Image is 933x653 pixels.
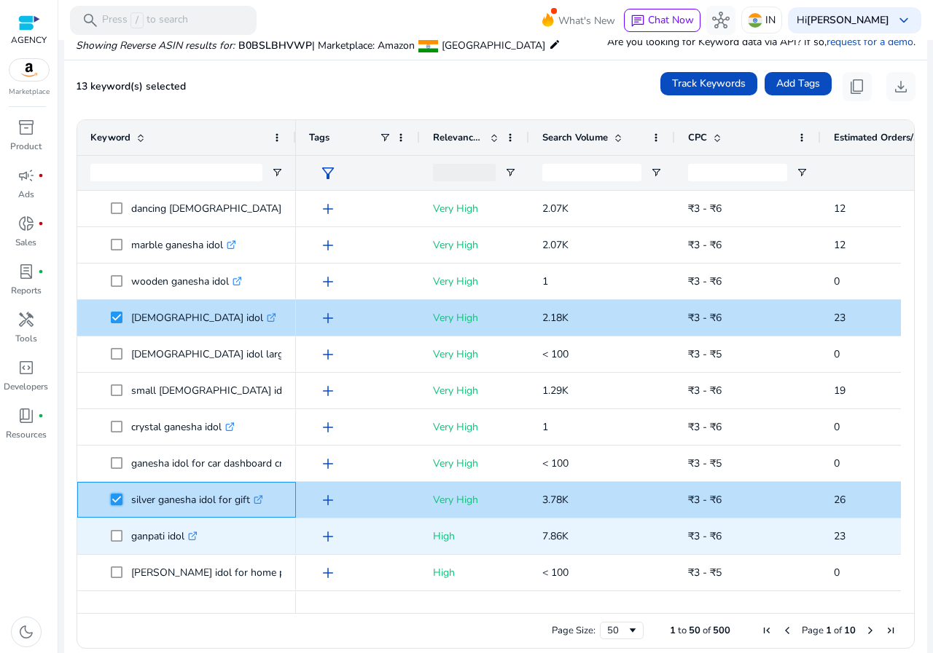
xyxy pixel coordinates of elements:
[542,131,608,144] span: Search Volume
[802,624,824,637] span: Page
[892,78,910,95] span: download
[433,131,484,144] span: Relevance Score
[834,493,846,507] span: 26
[688,274,722,288] span: ₹3 - ₹6
[712,12,730,29] span: hub
[797,15,889,25] p: Hi
[131,303,276,333] p: [DEMOGRAPHIC_DATA] idol
[834,624,842,637] span: of
[765,7,776,33] p: IN
[17,623,35,641] span: dark_mode
[9,87,50,98] p: Marketplace
[765,72,832,95] button: Add Tags
[319,419,337,436] span: add
[76,39,235,52] i: Showing Reverse ASIN results for:
[319,237,337,254] span: add
[660,72,757,95] button: Track Keywords
[864,625,876,636] div: Next Page
[703,624,711,637] span: of
[319,528,337,545] span: add
[844,624,856,637] span: 10
[17,263,35,280] span: lab_profile
[713,624,730,637] span: 500
[433,376,516,405] p: Very High
[17,311,35,328] span: handyman
[131,448,318,478] p: ganesha idol for car dashboard crystal
[238,39,312,52] span: B0BSLBHVWP
[650,167,662,178] button: Open Filter Menu
[433,558,516,587] p: High
[688,131,707,144] span: CPC
[433,594,516,624] p: High
[131,194,314,223] p: dancing [DEMOGRAPHIC_DATA] idol
[15,236,36,249] p: Sales
[542,420,548,434] span: 1
[689,624,700,637] span: 50
[271,167,283,178] button: Open Filter Menu
[706,6,735,35] button: hub
[688,384,722,397] span: ₹3 - ₹6
[542,238,569,252] span: 2.07K
[131,521,198,551] p: ganpati idol
[678,624,687,637] span: to
[82,12,99,29] span: search
[76,79,186,93] span: 13 keyword(s) selected
[834,566,840,579] span: 0
[17,119,35,136] span: inventory_2
[433,448,516,478] p: Very High
[90,164,262,181] input: Keyword Filter Input
[886,72,916,101] button: download
[319,346,337,363] span: add
[670,624,676,637] span: 1
[542,566,569,579] span: < 100
[607,624,627,637] div: 50
[648,13,694,27] span: Chat Now
[319,382,337,400] span: add
[688,238,722,252] span: ₹3 - ₹6
[131,412,235,442] p: crystal ganesha idol
[748,13,762,28] img: in.svg
[542,347,569,361] span: < 100
[688,529,722,543] span: ₹3 - ₹6
[6,428,47,441] p: Resources
[9,59,49,81] img: amazon.svg
[11,284,42,297] p: Reports
[15,332,37,345] p: Tools
[131,230,236,260] p: marble ganesha idol
[688,493,722,507] span: ₹3 - ₹6
[433,303,516,333] p: Very High
[18,188,34,201] p: Ads
[4,380,48,393] p: Developers
[600,622,644,639] div: Page Size
[558,8,615,33] span: What's New
[131,376,387,405] p: small [DEMOGRAPHIC_DATA] idol for car dashboard
[834,311,846,325] span: 23
[834,384,846,397] span: 19
[542,384,569,397] span: 1.29K
[542,274,548,288] span: 1
[17,359,35,376] span: code_blocks
[542,164,641,181] input: Search Volume Filter Input
[433,230,516,260] p: Very High
[542,529,569,543] span: 7.86K
[90,131,130,144] span: Keyword
[433,412,516,442] p: Very High
[504,167,516,178] button: Open Filter Menu
[624,9,700,32] button: chatChat Now
[834,420,840,434] span: 0
[38,221,44,226] span: fiber_manual_record
[102,12,188,28] p: Press to search
[542,311,569,325] span: 2.18K
[688,311,722,325] span: ₹3 - ₹6
[38,173,44,178] span: fiber_manual_record
[131,594,338,624] p: small [DEMOGRAPHIC_DATA] idol for gift
[17,407,35,424] span: book_4
[885,625,897,636] div: Last Page
[549,36,561,53] mat-icon: edit
[10,140,42,153] p: Product
[688,347,722,361] span: ₹3 - ₹5
[433,521,516,551] p: High
[834,131,921,144] span: Estimated Orders/Month
[834,347,840,361] span: 0
[781,625,793,636] div: Previous Page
